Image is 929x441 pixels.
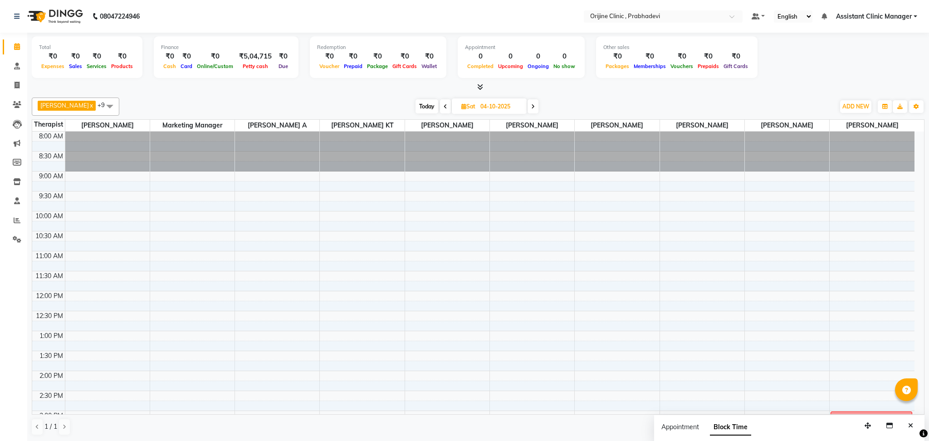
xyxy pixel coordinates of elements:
[365,51,390,62] div: ₹0
[44,422,57,431] span: 1 / 1
[32,120,65,129] div: Therapist
[496,63,525,69] span: Upcoming
[459,103,478,110] span: Sat
[98,101,112,108] span: +9
[661,423,699,431] span: Appointment
[631,51,668,62] div: ₹0
[490,120,574,131] span: [PERSON_NAME]
[23,4,85,29] img: logo
[235,51,275,62] div: ₹5,04,715
[668,51,695,62] div: ₹0
[842,103,869,110] span: ADD NEW
[668,63,695,69] span: Vouchers
[525,51,551,62] div: 0
[37,171,65,181] div: 9:00 AM
[390,63,419,69] span: Gift Cards
[178,63,195,69] span: Card
[195,51,235,62] div: ₹0
[551,63,577,69] span: No show
[178,51,195,62] div: ₹0
[34,231,65,241] div: 10:30 AM
[65,120,150,131] span: [PERSON_NAME]
[465,44,577,51] div: Appointment
[161,63,178,69] span: Cash
[478,100,523,113] input: 2025-10-04
[40,102,89,109] span: [PERSON_NAME]
[37,152,65,161] div: 8:30 AM
[405,120,489,131] span: [PERSON_NAME]
[603,51,631,62] div: ₹0
[603,44,750,51] div: Other sales
[275,51,291,62] div: ₹0
[631,63,668,69] span: Memberships
[721,63,750,69] span: Gift Cards
[38,371,65,381] div: 2:00 PM
[390,51,419,62] div: ₹0
[695,63,721,69] span: Prepaids
[465,51,496,62] div: 0
[38,351,65,361] div: 1:30 PM
[465,63,496,69] span: Completed
[317,63,342,69] span: Voucher
[84,51,109,62] div: ₹0
[342,63,365,69] span: Prepaid
[419,63,439,69] span: Wallet
[721,51,750,62] div: ₹0
[660,120,744,131] span: [PERSON_NAME]
[745,120,829,131] span: [PERSON_NAME]
[416,99,438,113] span: Today
[100,4,140,29] b: 08047224946
[38,391,65,401] div: 2:30 PM
[150,120,235,131] span: Marketing Manager
[575,120,659,131] span: [PERSON_NAME]
[39,44,135,51] div: Total
[891,405,920,432] iframe: chat widget
[89,102,93,109] a: x
[67,51,84,62] div: ₹0
[34,271,65,281] div: 11:30 AM
[551,51,577,62] div: 0
[37,132,65,141] div: 8:00 AM
[496,51,525,62] div: 0
[419,51,439,62] div: ₹0
[320,120,404,131] span: [PERSON_NAME] KT
[38,411,65,421] div: 3:00 PM
[37,191,65,201] div: 9:30 AM
[710,419,751,436] span: Block Time
[317,51,342,62] div: ₹0
[39,63,67,69] span: Expenses
[830,120,914,131] span: [PERSON_NAME]
[836,12,912,21] span: Assistant Clinic Manager
[276,63,290,69] span: Due
[235,120,319,131] span: [PERSON_NAME] A
[109,63,135,69] span: Products
[161,44,291,51] div: Finance
[195,63,235,69] span: Online/Custom
[342,51,365,62] div: ₹0
[34,211,65,221] div: 10:00 AM
[34,291,65,301] div: 12:00 PM
[525,63,551,69] span: Ongoing
[695,51,721,62] div: ₹0
[34,311,65,321] div: 12:30 PM
[38,331,65,341] div: 1:00 PM
[840,100,871,113] button: ADD NEW
[67,63,84,69] span: Sales
[365,63,390,69] span: Package
[34,251,65,261] div: 11:00 AM
[603,63,631,69] span: Packages
[84,63,109,69] span: Services
[109,51,135,62] div: ₹0
[161,51,178,62] div: ₹0
[39,51,67,62] div: ₹0
[240,63,270,69] span: Petty cash
[317,44,439,51] div: Redemption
